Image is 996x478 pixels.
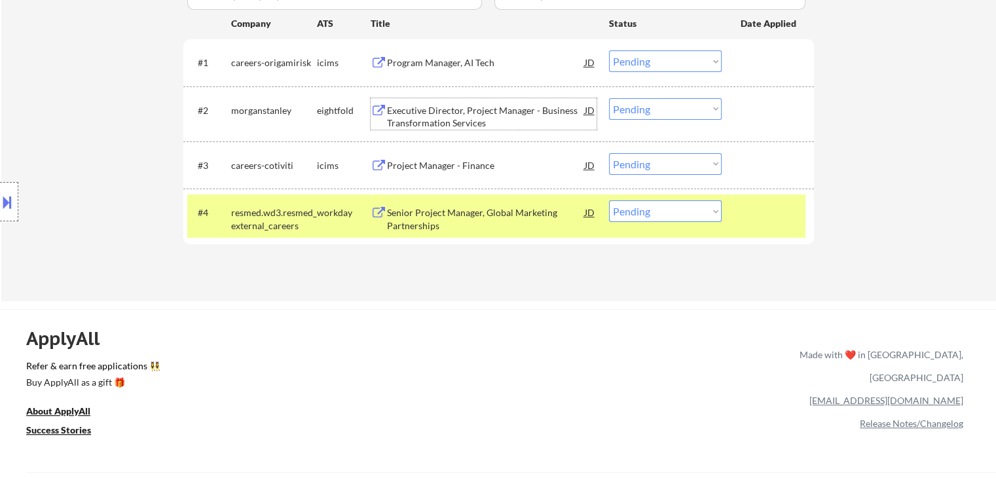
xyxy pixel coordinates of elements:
[809,395,963,406] a: [EMAIL_ADDRESS][DOMAIN_NAME]
[583,200,597,224] div: JD
[231,104,317,117] div: morganstanley
[583,50,597,74] div: JD
[387,206,585,232] div: Senior Project Manager, Global Marketing Partnerships
[387,159,585,172] div: Project Manager - Finance
[231,56,317,69] div: careers-origamirisk
[317,56,371,69] div: icims
[26,405,90,416] u: About ApplyAll
[583,98,597,122] div: JD
[741,17,798,30] div: Date Applied
[231,206,317,232] div: resmed.wd3.resmed_external_careers
[317,104,371,117] div: eightfold
[26,404,109,420] a: About ApplyAll
[231,159,317,172] div: careers-cotiviti
[26,423,109,439] a: Success Stories
[387,56,585,69] div: Program Manager, AI Tech
[609,11,722,35] div: Status
[26,327,115,350] div: ApplyAll
[794,343,963,389] div: Made with ❤️ in [GEOGRAPHIC_DATA], [GEOGRAPHIC_DATA]
[860,418,963,429] a: Release Notes/Changelog
[387,104,585,130] div: Executive Director, Project Manager - Business Transformation Services
[371,17,597,30] div: Title
[317,17,371,30] div: ATS
[317,206,371,219] div: workday
[231,17,317,30] div: Company
[26,424,91,435] u: Success Stories
[198,56,221,69] div: #1
[583,153,597,177] div: JD
[26,375,157,392] a: Buy ApplyAll as a gift 🎁
[26,378,157,387] div: Buy ApplyAll as a gift 🎁
[317,159,371,172] div: icims
[26,361,526,375] a: Refer & earn free applications 👯‍♀️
